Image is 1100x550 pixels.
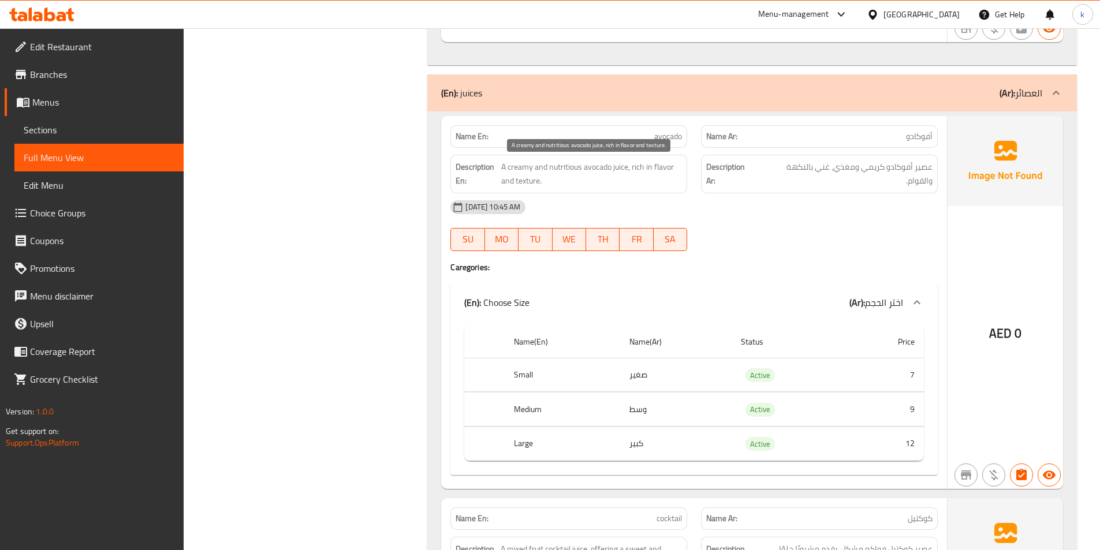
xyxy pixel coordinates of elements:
a: Coverage Report [5,338,184,365]
b: (Ar): [1000,84,1015,102]
a: Menu disclaimer [5,282,184,310]
span: Upsell [30,317,174,331]
strong: Description En: [456,160,499,188]
span: كوكتيل [908,512,933,525]
button: SA [654,228,687,251]
span: TH [591,231,615,248]
span: WE [557,231,581,248]
b: (En): [464,294,481,311]
span: Edit Restaurant [30,40,174,54]
a: Edit Restaurant [5,33,184,61]
strong: Name Ar: [706,512,737,525]
a: Choice Groups [5,199,184,227]
strong: Name Ar: [706,130,737,143]
button: Has choices [1010,463,1033,487]
button: TH [586,228,620,251]
a: Branches [5,61,184,88]
span: FR [624,231,648,248]
button: Purchased item [982,463,1005,487]
span: [DATE] 10:45 AM [461,201,525,212]
span: 1.0.0 [36,404,54,419]
button: WE [553,228,586,251]
img: Ae5nvW7+0k+MAAAAAElFTkSuQmCC [948,116,1063,206]
button: TU [519,228,552,251]
span: Coupons [30,234,174,248]
a: Edit Menu [14,171,184,199]
span: TU [523,231,547,248]
strong: Name En: [456,130,489,143]
span: اختر الحجم [865,294,903,311]
p: juices [441,86,482,100]
button: FR [620,228,653,251]
table: choices table [464,325,924,462]
span: Sections [24,123,174,137]
button: SU [450,228,484,251]
span: k [1080,8,1084,21]
td: وسط [620,392,732,426]
a: Promotions [5,255,184,282]
span: Active [745,403,775,416]
span: Active [745,369,775,382]
a: Sections [14,116,184,144]
span: أفوكادو [906,130,933,143]
span: Promotions [30,261,174,275]
span: avocado [654,130,682,143]
a: Upsell [5,310,184,338]
span: MO [490,231,514,248]
th: Large [505,426,620,461]
button: Available [1038,463,1061,487]
span: SU [456,231,480,248]
td: 12 [847,426,924,461]
button: Not branch specific item [954,463,978,487]
strong: Name En: [456,512,489,525]
span: Coverage Report [30,345,174,358]
span: عصير أفوكادو كريمي ومغذي، غني بالنكهة والقوام. [758,160,933,188]
th: Small [505,358,620,392]
span: AED [989,322,1012,345]
strong: Description Ar: [706,160,756,188]
b: (En): [441,84,458,102]
th: Medium [505,392,620,426]
span: Menu disclaimer [30,289,174,303]
a: Coupons [5,227,184,255]
a: Menus [5,88,184,116]
b: (Ar): [849,294,865,311]
span: Get support on: [6,424,59,439]
span: A creamy and nutritious avocado juice, rich in flavor and texture. [501,160,682,188]
th: Status [732,325,847,358]
th: Name(En) [505,325,620,358]
div: (En): Choose Size(Ar):اختر الحجم [450,284,938,321]
span: Grocery Checklist [30,372,174,386]
p: Choose Size [464,295,530,309]
th: Name(Ar) [620,325,732,358]
th: Price [847,325,924,358]
a: Full Menu View [14,144,184,171]
span: Menus [32,95,174,109]
div: (En): juices(Ar):العصائر [427,74,1077,111]
div: [GEOGRAPHIC_DATA] [883,8,960,21]
td: صغير [620,358,732,392]
span: Branches [30,68,174,81]
a: Support.OpsPlatform [6,435,79,450]
h4: Caregories: [450,261,938,273]
span: SA [658,231,683,248]
span: Active [745,437,775,451]
div: Active [745,437,775,451]
a: Grocery Checklist [5,365,184,393]
span: Edit Menu [24,178,174,192]
span: Version: [6,404,34,419]
div: Menu-management [758,8,829,21]
span: Full Menu View [24,151,174,164]
span: cocktail [657,512,682,525]
p: العصائر [1000,86,1042,100]
span: Choice Groups [30,206,174,220]
button: MO [485,228,519,251]
td: 9 [847,392,924,426]
td: 7 [847,358,924,392]
td: كبير [620,426,732,461]
span: 0 [1015,322,1021,345]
